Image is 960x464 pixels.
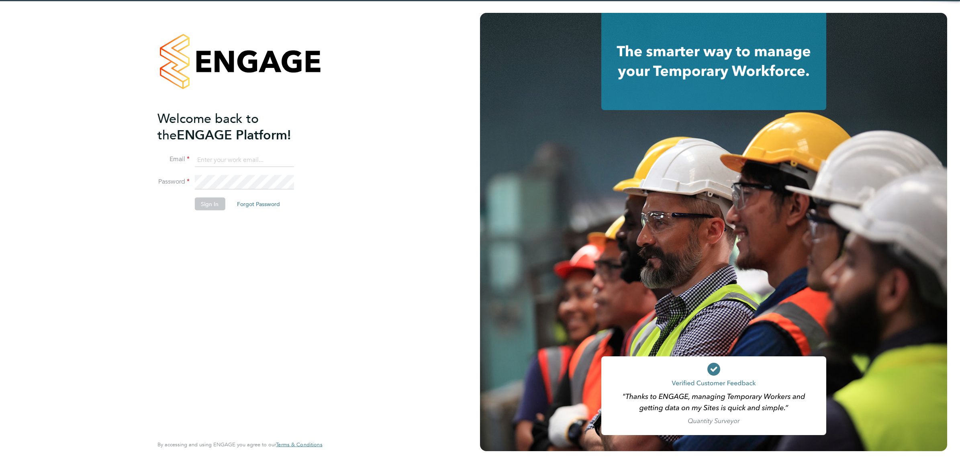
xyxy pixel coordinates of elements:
label: Password [157,178,190,186]
a: Terms & Conditions [276,442,322,448]
span: By accessing and using ENGAGE you agree to our [157,441,322,448]
button: Sign In [194,198,225,211]
span: Welcome back to the [157,110,259,143]
span: Terms & Conditions [276,441,322,448]
input: Enter your work email... [194,153,294,167]
h2: ENGAGE Platform! [157,110,314,143]
label: Email [157,155,190,164]
button: Forgot Password [231,198,286,211]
